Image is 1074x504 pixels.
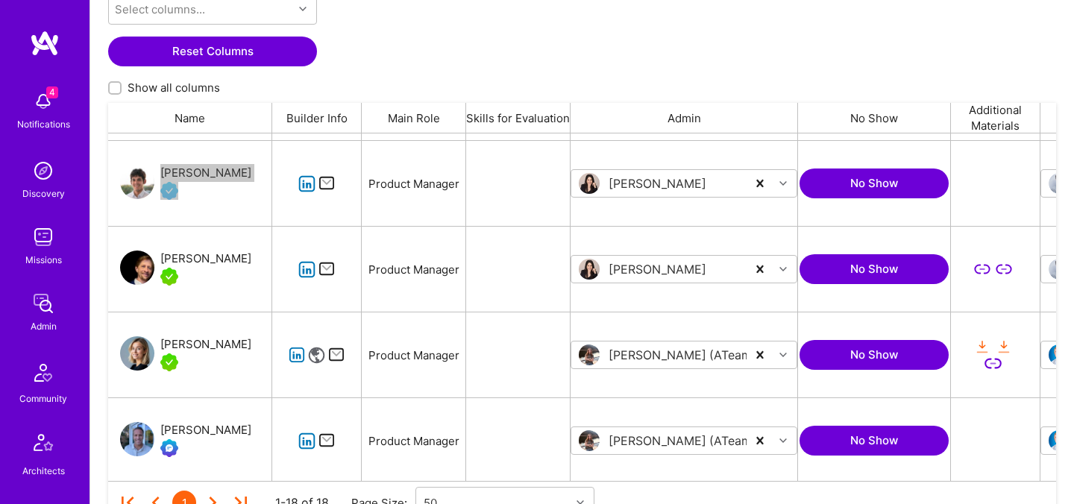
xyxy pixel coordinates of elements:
[120,250,251,289] a: User Avatar[PERSON_NAME]A.Teamer in Residence
[120,422,154,456] img: User Avatar
[120,251,154,285] img: User Avatar
[160,164,251,182] div: [PERSON_NAME]
[798,103,951,133] div: No Show
[298,175,315,192] i: icon linkedIn
[318,175,336,192] i: icon Mail
[160,421,251,439] div: [PERSON_NAME]
[328,347,345,364] i: icon Mail
[19,391,67,406] div: Community
[22,463,65,479] div: Architects
[974,338,991,356] i: icon OrangeDownload
[1049,173,1070,194] img: User Avatar
[22,186,65,201] div: Discovery
[160,182,178,200] img: Vetted A.Teamer
[28,86,58,116] img: bell
[779,180,787,187] i: icon Chevron
[579,259,600,280] img: User Avatar
[362,398,466,483] div: Product Manager
[1049,430,1070,451] img: User Avatar
[318,432,336,450] i: icon Mail
[951,103,1040,133] div: Additional Materials
[115,1,205,17] div: Select columns...
[299,5,307,13] i: icon Chevron
[800,168,949,198] button: No Show
[779,437,787,444] i: icon Chevron
[996,261,1013,278] i: icon LinkSecondary
[996,338,1013,356] i: icon OrangeDownload
[160,439,178,457] img: Evaluation Call Booked
[272,103,362,133] div: Builder Info
[25,355,61,391] img: Community
[160,250,251,268] div: [PERSON_NAME]
[31,318,57,334] div: Admin
[800,426,949,456] button: No Show
[974,261,991,278] i: icon LinkSecondary
[28,156,58,186] img: discovery
[362,103,466,133] div: Main Role
[120,164,251,203] a: User Avatar[PERSON_NAME]Vetted A.Teamer
[579,344,600,365] img: User Avatar
[779,351,787,359] i: icon Chevron
[160,353,178,371] img: A.Teamer in Residence
[362,227,466,312] div: Product Manager
[46,86,58,98] span: 4
[984,355,1002,372] i: icon LinkSecondary
[779,265,787,273] i: icon Chevron
[800,340,949,370] button: No Show
[108,37,317,66] button: Reset Columns
[108,103,272,133] div: Name
[362,141,466,226] div: Product Manager
[120,336,154,371] img: User Avatar
[160,268,178,286] img: A.Teamer in Residence
[120,336,251,374] a: User Avatar[PERSON_NAME]A.Teamer in Residence
[466,103,571,133] div: Skills for Evaluation
[298,432,315,450] i: icon linkedIn
[362,312,466,397] div: Product Manager
[30,30,60,57] img: logo
[120,421,251,460] a: User Avatar[PERSON_NAME]Evaluation Call Booked
[579,430,600,451] img: User Avatar
[28,289,58,318] img: admin teamwork
[160,336,251,353] div: [PERSON_NAME]
[128,80,220,95] span: Show all columns
[17,116,70,132] div: Notifications
[318,261,336,278] i: icon Mail
[25,252,62,268] div: Missions
[289,347,306,364] i: icon linkedIn
[298,261,315,278] i: icon linkedIn
[800,254,949,284] button: No Show
[25,427,61,463] img: Architects
[579,173,600,194] img: User Avatar
[120,165,154,199] img: User Avatar
[1049,259,1070,280] img: User Avatar
[28,222,58,252] img: teamwork
[571,103,798,133] div: Admin
[1049,344,1070,365] img: User Avatar
[308,347,325,364] i: icon Website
